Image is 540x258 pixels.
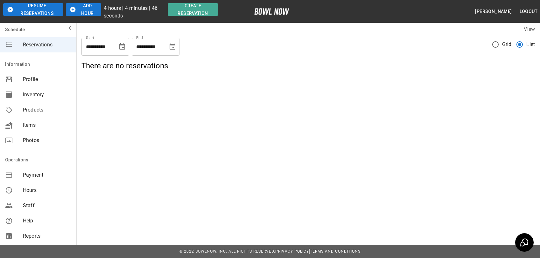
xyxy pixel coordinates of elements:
[473,6,514,17] button: [PERSON_NAME]
[166,40,179,53] button: Choose date, selected date is Oct 4, 2025
[502,41,512,48] span: Grid
[66,3,101,16] button: Add Hour
[23,41,71,49] span: Reservations
[23,91,71,98] span: Inventory
[168,3,218,16] button: Create Reservation
[517,6,540,17] button: Logout
[254,8,289,15] img: logo
[23,171,71,179] span: Payment
[116,40,129,53] button: Choose date, selected date is Sep 4, 2025
[275,249,309,254] a: Privacy Policy
[23,76,71,83] span: Profile
[81,61,535,71] h5: There are no reservations
[23,137,71,144] span: Photos
[23,202,71,209] span: Staff
[310,249,361,254] a: Terms and Conditions
[23,121,71,129] span: Items
[104,4,165,20] p: 4 hours | 4 minutes | 46 seconds
[23,106,71,114] span: Products
[526,41,535,48] span: List
[524,26,535,32] label: View
[179,249,275,254] span: © 2022 BowlNow, Inc. All Rights Reserved.
[23,232,71,240] span: Reports
[23,217,71,225] span: Help
[23,187,71,194] span: Hours
[3,3,63,16] button: Resume Reservations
